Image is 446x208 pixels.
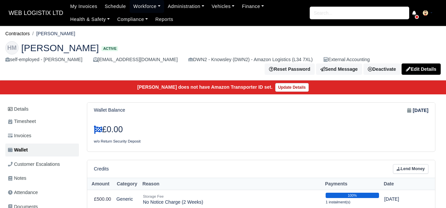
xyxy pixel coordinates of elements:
th: Payments [323,178,382,190]
th: Reason [140,178,323,190]
span: [PERSON_NAME] [21,43,99,52]
a: Details [5,103,79,115]
span: WEB LOGISTIX LTD [5,6,67,20]
a: Edit Details [402,63,441,75]
a: Deactivate [363,63,400,75]
span: Invoices [8,132,31,140]
a: Lend Money [393,164,428,174]
a: Contractors [5,31,30,36]
a: Compliance [113,13,152,26]
span: Active [101,46,118,51]
a: Update Details [275,83,309,92]
span: Wallet [8,146,28,154]
a: Customer Escalations [5,158,79,171]
span: Attendance [8,189,38,196]
a: Health & Safety [67,13,114,26]
li: [PERSON_NAME] [30,30,75,38]
a: Reports [152,13,177,26]
div: 100% [326,193,379,198]
input: Search... [310,7,409,19]
div: External Accounting [323,56,370,63]
div: DWN2 - Knowsley (DWN2) - Amazon Logistics (L34 7XL) [188,56,313,63]
th: Amount [87,178,114,190]
h6: Wallet Balance [94,107,125,113]
a: Notes [5,172,79,185]
a: Timesheet [5,115,79,128]
th: Date [382,178,425,190]
th: Category [114,178,140,190]
strong: [DATE] [413,107,428,114]
span: Timesheet [8,118,36,125]
a: Send Message [316,63,362,75]
a: Invoices [5,129,79,142]
a: Attendance [5,186,79,199]
span: Notes [8,174,26,182]
small: 1 instalment(s) [326,200,350,204]
div: HM [5,41,19,54]
div: Hadi Al Masalmeh [0,36,446,80]
h3: £0.00 [94,125,256,135]
button: Reset Password [265,63,314,75]
div: self-employed - [PERSON_NAME] [5,56,83,63]
div: [EMAIL_ADDRESS][DOMAIN_NAME] [93,56,178,63]
a: Wallet [5,144,79,156]
small: Storage Fee [143,194,164,198]
h6: Credits [94,166,109,172]
span: Customer Escalations [8,160,60,168]
a: WEB LOGISTIX LTD [5,7,67,20]
small: w/o Return Security Deposit [94,139,141,143]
